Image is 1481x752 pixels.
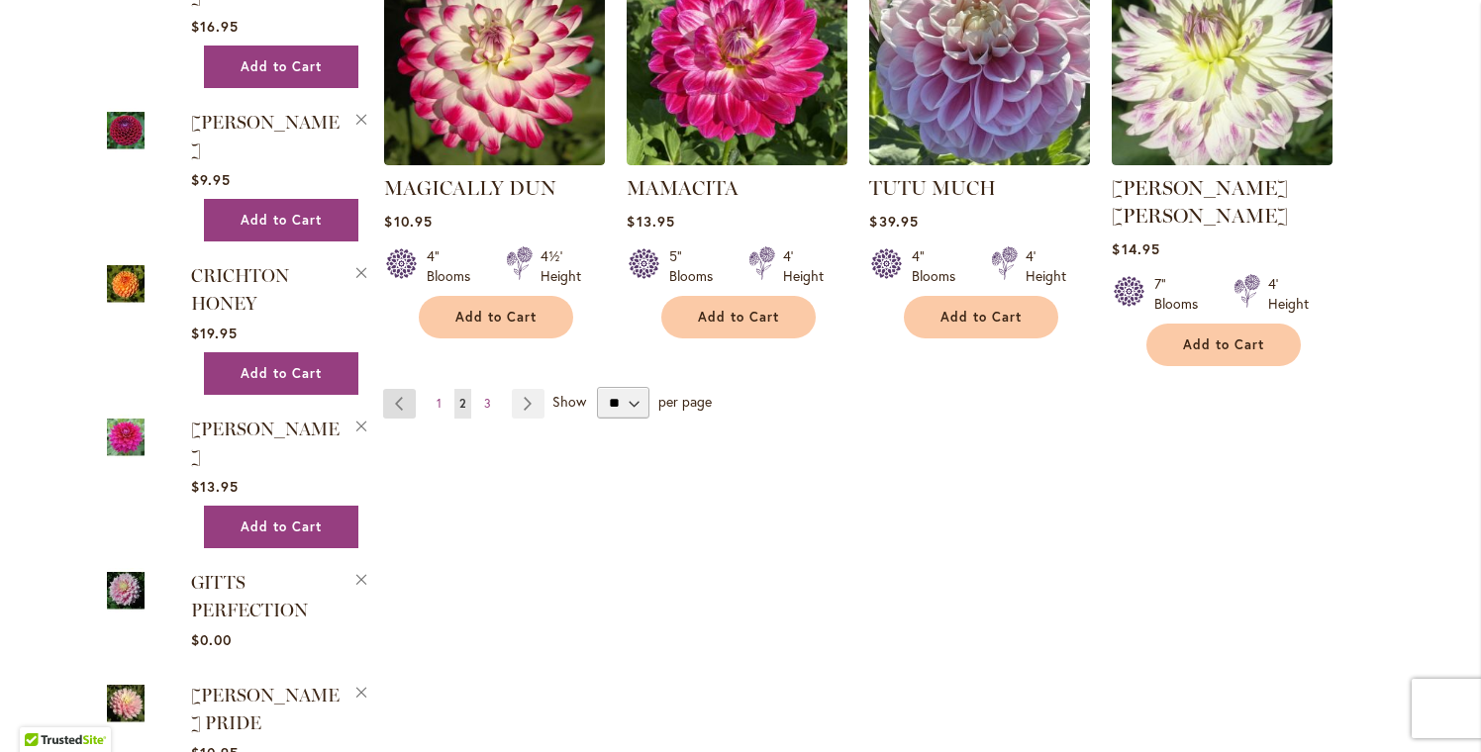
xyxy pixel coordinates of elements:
img: CHLOE JANAE [107,415,145,459]
span: Add to Cart [241,212,322,229]
span: $19.95 [191,324,238,342]
button: Add to Cart [1146,324,1301,366]
span: Add to Cart [1183,336,1264,353]
a: CRICHTON HONEY [191,265,289,315]
button: Add to Cart [204,352,358,395]
img: CHILSON'S PRIDE [107,681,145,725]
a: Mamacita [627,150,847,169]
span: 3 [484,396,491,411]
iframe: Launch Accessibility Center [15,682,70,737]
span: 2 [459,396,466,411]
a: MAMACITA [627,176,739,200]
a: CHILSON'S PRIDE [107,681,145,729]
span: 1 [437,396,442,411]
a: [PERSON_NAME] [191,112,340,161]
button: Add to Cart [419,296,573,338]
span: $39.95 [869,212,918,231]
span: Show [552,392,586,411]
img: Ivanetti [107,108,145,152]
a: Tutu Much [869,150,1090,169]
span: $0.00 [191,630,232,649]
a: [PERSON_NAME] PRIDE [191,685,340,734]
a: MARGARET ELLEN [1112,150,1333,169]
a: [PERSON_NAME] [PERSON_NAME] [1112,176,1288,228]
div: 4½' Height [541,246,581,286]
a: [PERSON_NAME] [191,419,340,468]
a: MAGICALLY DUN [384,176,556,200]
span: Add to Cart [241,58,322,75]
span: Add to Cart [455,309,537,326]
div: 4' Height [783,246,824,286]
span: Add to Cart [698,309,779,326]
div: 7" Blooms [1154,274,1210,314]
span: $16.95 [191,17,239,36]
a: MAGICALLY DUN [384,150,605,169]
div: 4" Blooms [427,246,482,286]
span: $10.95 [384,212,432,231]
button: Add to Cart [204,506,358,548]
a: Ivanetti [107,108,145,156]
span: $13.95 [627,212,674,231]
a: GITTS PERFECTION [107,568,145,616]
div: 5" Blooms [669,246,725,286]
div: 4" Blooms [912,246,967,286]
span: $9.95 [191,170,231,189]
div: 4' Height [1268,274,1309,314]
a: CHLOE JANAE [107,415,145,463]
button: Add to Cart [661,296,816,338]
a: 3 [479,389,496,419]
span: $14.95 [1112,239,1159,258]
span: Add to Cart [241,518,322,535]
button: Add to Cart [204,199,358,241]
a: GITTS PERFECTION [191,572,308,621]
img: GITTS PERFECTION [107,568,145,612]
button: Add to Cart [904,296,1058,338]
button: Add to Cart [204,46,358,88]
a: TUTU MUCH [869,176,996,200]
div: 4' Height [1026,246,1066,286]
img: CRICHTON HONEY [107,261,145,306]
span: $13.95 [191,477,239,496]
span: Add to Cart [241,365,322,382]
span: per page [658,392,712,411]
a: 1 [432,389,446,419]
span: Add to Cart [940,309,1022,326]
a: CRICHTON HONEY [107,261,145,310]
